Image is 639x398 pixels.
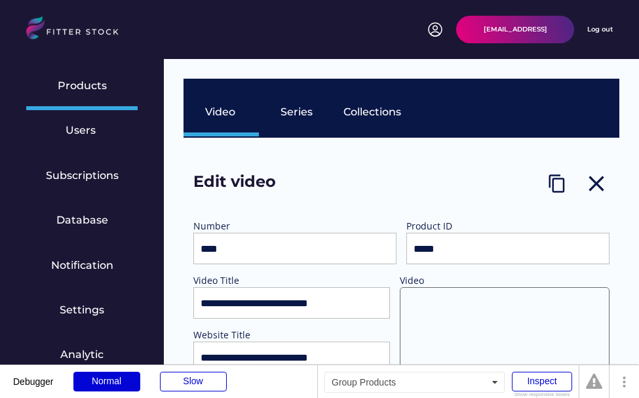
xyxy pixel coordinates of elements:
[583,170,610,197] button: close
[427,22,443,37] img: profile-circle.svg
[281,105,313,119] div: Series
[324,372,505,393] div: Group Products
[400,274,531,287] div: Video
[343,105,401,119] div: Collections
[193,328,324,342] div: Website Title
[73,372,140,391] div: Normal
[26,16,130,43] img: LOGO.svg
[205,105,238,119] div: Video
[60,303,104,317] div: Settings
[58,79,107,93] div: Products
[512,392,572,397] div: Show responsive boxes
[60,348,104,362] div: Analytic
[193,170,324,200] div: Edit video
[484,25,547,34] div: [EMAIL_ADDRESS]
[56,213,108,228] div: Database
[193,274,324,287] div: Video Title
[160,372,227,391] div: Slow
[587,25,613,34] div: Log out
[46,169,119,183] div: Subscriptions
[66,123,98,138] div: Users
[193,220,324,233] div: Number
[512,372,572,391] div: Inspect
[406,220,537,233] div: Product ID
[51,258,113,273] div: Notification
[13,365,54,386] div: Debugger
